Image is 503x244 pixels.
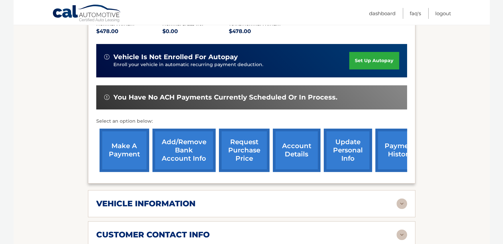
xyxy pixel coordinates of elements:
a: account details [273,129,320,172]
a: request purchase price [219,129,270,172]
a: update personal info [324,129,372,172]
p: Select an option below: [96,117,407,125]
a: make a payment [100,129,149,172]
a: Logout [435,8,451,19]
h2: customer contact info [96,230,210,240]
span: vehicle is not enrolled for autopay [113,53,238,61]
a: Add/Remove bank account info [152,129,216,172]
span: You have no ACH payments currently scheduled or in process. [113,93,337,102]
img: alert-white.svg [104,95,109,100]
p: Enroll your vehicle in automatic recurring payment deduction. [113,61,350,68]
img: accordion-rest.svg [397,198,407,209]
p: $478.00 [229,27,295,36]
a: Dashboard [369,8,396,19]
a: set up autopay [349,52,399,69]
a: FAQ's [410,8,421,19]
img: alert-white.svg [104,54,109,60]
a: payment history [375,129,425,172]
a: Cal Automotive [52,4,122,23]
p: $478.00 [96,27,163,36]
h2: vehicle information [96,199,195,209]
p: $0.00 [162,27,229,36]
img: accordion-rest.svg [397,229,407,240]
